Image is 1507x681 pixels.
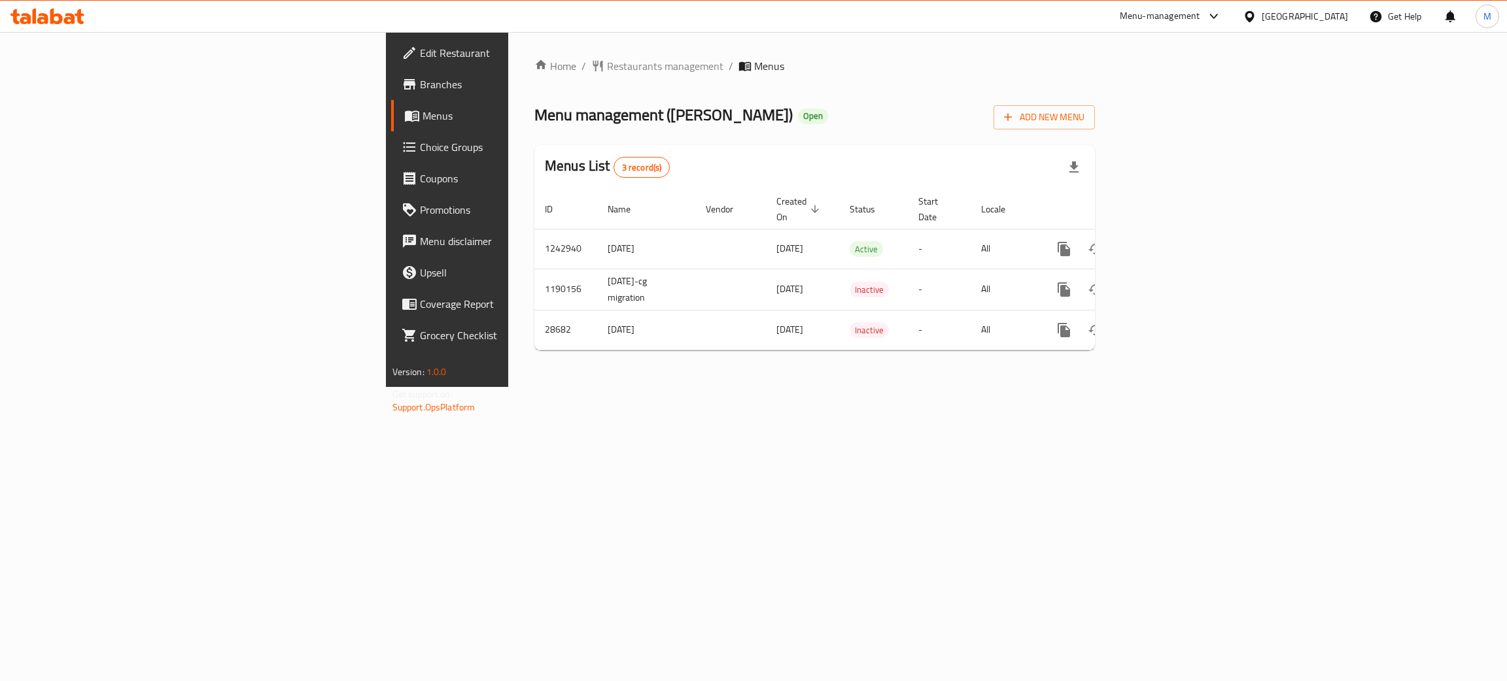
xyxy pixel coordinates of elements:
span: Active [850,242,883,257]
button: Change Status [1080,314,1111,346]
td: [DATE]-cg migration [597,269,695,310]
span: Get support on: [392,386,453,403]
span: ID [545,201,570,217]
span: Add New Menu [1004,109,1084,125]
a: Restaurants management [591,58,723,74]
div: [GEOGRAPHIC_DATA] [1262,9,1348,24]
span: Open [798,110,828,122]
a: Edit Restaurant [391,37,638,69]
nav: breadcrumb [534,58,1095,74]
li: / [729,58,733,74]
div: Total records count [614,157,670,178]
span: Coverage Report [420,296,627,312]
span: Edit Restaurant [420,45,627,61]
div: Menu-management [1120,8,1200,24]
div: Inactive [850,282,889,297]
span: Name [608,201,648,217]
a: Choice Groups [391,131,638,163]
span: Upsell [420,265,627,280]
span: Coupons [420,171,627,186]
button: Change Status [1080,274,1111,305]
a: Promotions [391,194,638,225]
button: Add New Menu [994,105,1095,129]
button: more [1048,233,1080,265]
a: Coupons [391,163,638,194]
td: - [908,229,971,269]
button: Change Status [1080,233,1111,265]
span: Vendor [706,201,750,217]
span: [DATE] [776,321,803,338]
span: 3 record(s) [614,161,670,174]
span: Inactive [850,323,889,338]
h2: Menus List [545,156,670,178]
td: - [908,310,971,350]
span: [DATE] [776,240,803,257]
a: Branches [391,69,638,100]
td: All [971,310,1038,350]
span: Created On [776,193,823,225]
a: Coverage Report [391,288,638,320]
div: Open [798,108,828,124]
td: [DATE] [597,310,695,350]
button: more [1048,274,1080,305]
div: Export file [1058,152,1090,183]
a: Grocery Checklist [391,320,638,351]
span: Promotions [420,202,627,218]
td: - [908,269,971,310]
div: Inactive [850,322,889,338]
span: Locale [981,201,1022,217]
span: Menu management ( [PERSON_NAME] ) [534,100,793,129]
a: Menus [391,100,638,131]
span: 1.0.0 [426,363,447,380]
span: Status [850,201,892,217]
a: Menu disclaimer [391,225,638,257]
span: Inactive [850,282,889,297]
a: Upsell [391,257,638,288]
span: Menus [754,58,784,74]
span: M [1483,9,1491,24]
span: Version: [392,363,424,380]
td: All [971,269,1038,310]
span: Choice Groups [420,139,627,155]
div: Active [850,241,883,257]
button: more [1048,314,1080,346]
td: All [971,229,1038,269]
a: Support.OpsPlatform [392,399,476,416]
span: [DATE] [776,280,803,297]
th: Actions [1038,190,1185,229]
span: Restaurants management [607,58,723,74]
span: Menu disclaimer [420,233,627,249]
span: Branches [420,76,627,92]
span: Start Date [918,193,955,225]
span: Grocery Checklist [420,327,627,343]
table: enhanced table [534,190,1185,350]
td: [DATE] [597,229,695,269]
span: Menus [423,108,627,124]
